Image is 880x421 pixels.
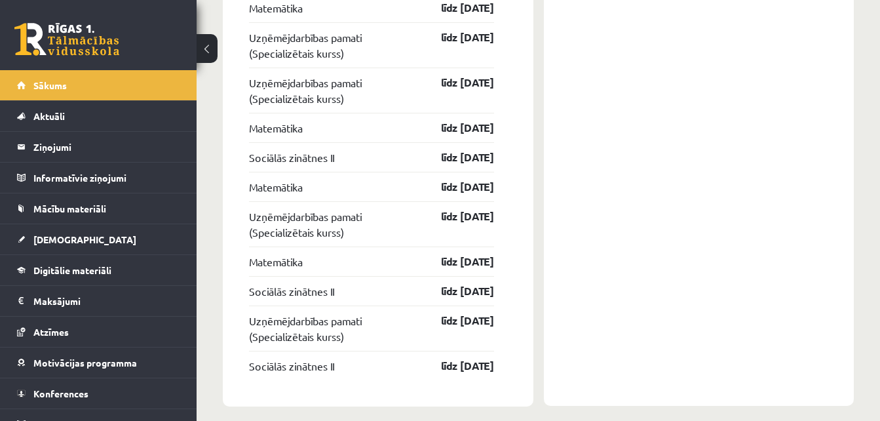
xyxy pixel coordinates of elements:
[17,193,180,224] a: Mācību materiāli
[418,254,494,270] a: līdz [DATE]
[33,203,106,214] span: Mācību materiāli
[418,75,494,90] a: līdz [DATE]
[17,101,180,131] a: Aktuāli
[17,224,180,254] a: [DEMOGRAPHIC_DATA]
[418,30,494,45] a: līdz [DATE]
[17,286,180,316] a: Maksājumi
[17,255,180,285] a: Digitālie materiāli
[33,286,180,316] legend: Maksājumi
[17,378,180,409] a: Konferences
[249,358,334,374] a: Sociālās zinātnes II
[249,209,418,240] a: Uzņēmējdarbības pamati (Specializētais kurss)
[249,179,303,195] a: Matemātika
[17,317,180,347] a: Atzīmes
[33,233,136,245] span: [DEMOGRAPHIC_DATA]
[14,23,119,56] a: Rīgas 1. Tālmācības vidusskola
[249,283,334,299] a: Sociālās zinātnes II
[33,264,111,276] span: Digitālie materiāli
[418,209,494,224] a: līdz [DATE]
[33,326,69,338] span: Atzīmes
[418,150,494,165] a: līdz [DATE]
[249,120,303,136] a: Matemātika
[249,313,418,344] a: Uzņēmējdarbības pamati (Specializētais kurss)
[418,179,494,195] a: līdz [DATE]
[33,132,180,162] legend: Ziņojumi
[17,348,180,378] a: Motivācijas programma
[33,163,180,193] legend: Informatīvie ziņojumi
[249,150,334,165] a: Sociālās zinātnes II
[33,110,65,122] span: Aktuāli
[249,75,418,106] a: Uzņēmējdarbības pamati (Specializētais kurss)
[33,357,137,369] span: Motivācijas programma
[17,70,180,100] a: Sākums
[17,163,180,193] a: Informatīvie ziņojumi
[249,254,303,270] a: Matemātika
[33,79,67,91] span: Sākums
[418,120,494,136] a: līdz [DATE]
[418,313,494,329] a: līdz [DATE]
[418,358,494,374] a: līdz [DATE]
[17,132,180,162] a: Ziņojumi
[33,388,88,399] span: Konferences
[418,283,494,299] a: līdz [DATE]
[249,30,418,61] a: Uzņēmējdarbības pamati (Specializētais kurss)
